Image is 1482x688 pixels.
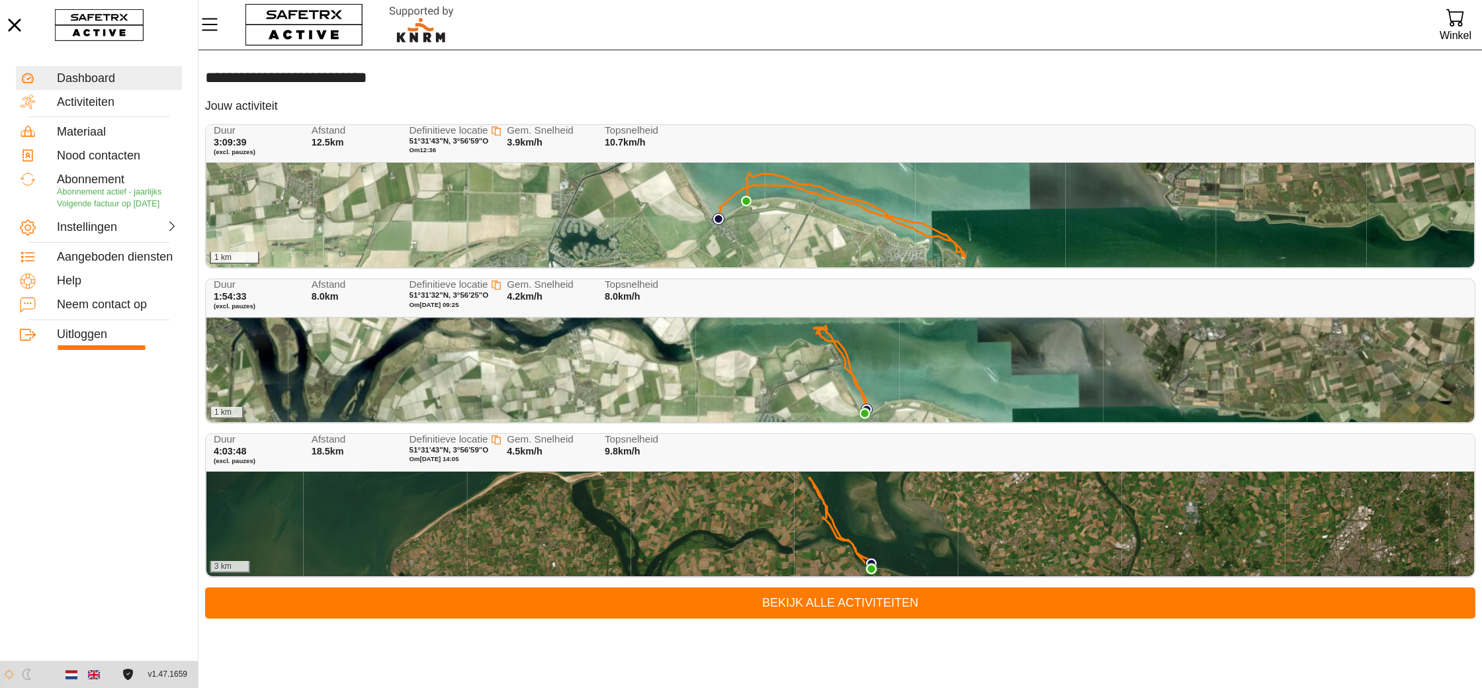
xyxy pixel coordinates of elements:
span: Volgende factuur op [DATE] [57,199,159,208]
span: Topsnelheid [605,125,689,136]
span: Afstand [312,279,396,290]
img: en.svg [88,669,100,681]
span: v1.47.1659 [148,667,187,681]
span: 12.5km [312,137,344,148]
img: Equipment.svg [20,124,36,140]
div: Activiteiten [57,95,178,110]
div: Help [57,274,178,288]
div: Materiaal [57,125,178,140]
img: Activities.svg [20,94,36,110]
span: Topsnelheid [605,279,689,290]
span: (excl. pauzes) [214,148,298,156]
span: 4.5km/h [507,446,543,456]
span: Afstand [312,434,396,445]
span: Gem. Snelheid [507,279,591,290]
img: PathStart.svg [713,213,724,225]
span: Duur [214,125,298,136]
span: 51°31'43"N, 3°56'59"O [410,137,489,145]
img: ContactUs.svg [20,297,36,313]
span: 51°31'32"N, 3°56'25"O [410,291,489,299]
img: ModeLight.svg [3,669,15,680]
span: Om [DATE] 09:25 [410,301,459,308]
span: 8.0km/h [605,291,640,302]
span: Definitieve locatie [410,279,488,290]
img: PathEnd.svg [740,195,752,207]
button: English [83,664,105,686]
span: Bekijk alle activiteiten [216,593,1465,613]
span: (excl. pauzes) [214,457,298,465]
span: (excl. pauzes) [214,302,298,310]
span: Gem. Snelheid [507,434,591,445]
div: 1 km [210,252,259,264]
img: PathStart.svg [865,558,877,570]
img: Subscription.svg [20,171,36,187]
span: 10.7km/h [605,137,646,148]
span: Abonnement actief - jaarlijks [57,187,161,196]
span: Definitieve locatie [410,433,488,445]
button: Menu [198,11,232,38]
span: Gem. Snelheid [507,125,591,136]
img: PathEnd.svg [859,408,871,419]
div: Neem contact op [57,298,178,312]
span: 51°31'43"N, 3°56'59"O [410,446,489,454]
span: 3:09:39 [214,137,247,148]
img: Help.svg [20,273,36,289]
img: RescueLogo.svg [374,3,469,46]
span: 3.9km/h [507,137,543,148]
div: Instellingen [57,220,115,235]
span: 1:54:33 [214,291,247,302]
span: 9.8km/h [605,446,640,456]
span: 4:03:48 [214,446,247,456]
span: Om [DATE] 14:05 [410,455,459,462]
span: Duur [214,279,298,290]
button: v1.47.1659 [140,664,195,685]
span: Duur [214,434,298,445]
span: 8.0km [312,291,339,302]
div: 3 km [210,561,250,573]
span: 4.2km/h [507,291,543,302]
span: Topsnelheid [605,434,689,445]
div: Uitloggen [57,327,178,342]
img: ModeDark.svg [21,669,32,680]
button: Dutch [60,664,83,686]
div: Dashboard [57,71,178,86]
span: Om 12:36 [410,146,437,153]
div: 1 km [210,407,243,419]
span: Definitieve locatie [410,124,488,136]
h5: Jouw activiteit [205,99,278,114]
img: PathEnd.svg [865,563,877,575]
span: 18.5km [312,446,344,456]
span: Afstand [312,125,396,136]
div: Nood contacten [57,149,178,163]
div: Abonnement [57,173,178,187]
div: Aangeboden diensten [57,250,178,265]
img: PathStart.svg [861,404,873,415]
a: Bekijk alle activiteiten [205,587,1475,619]
div: Winkel [1440,26,1471,44]
img: nl.svg [65,669,77,681]
a: Licentieovereenkomst [119,669,137,680]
